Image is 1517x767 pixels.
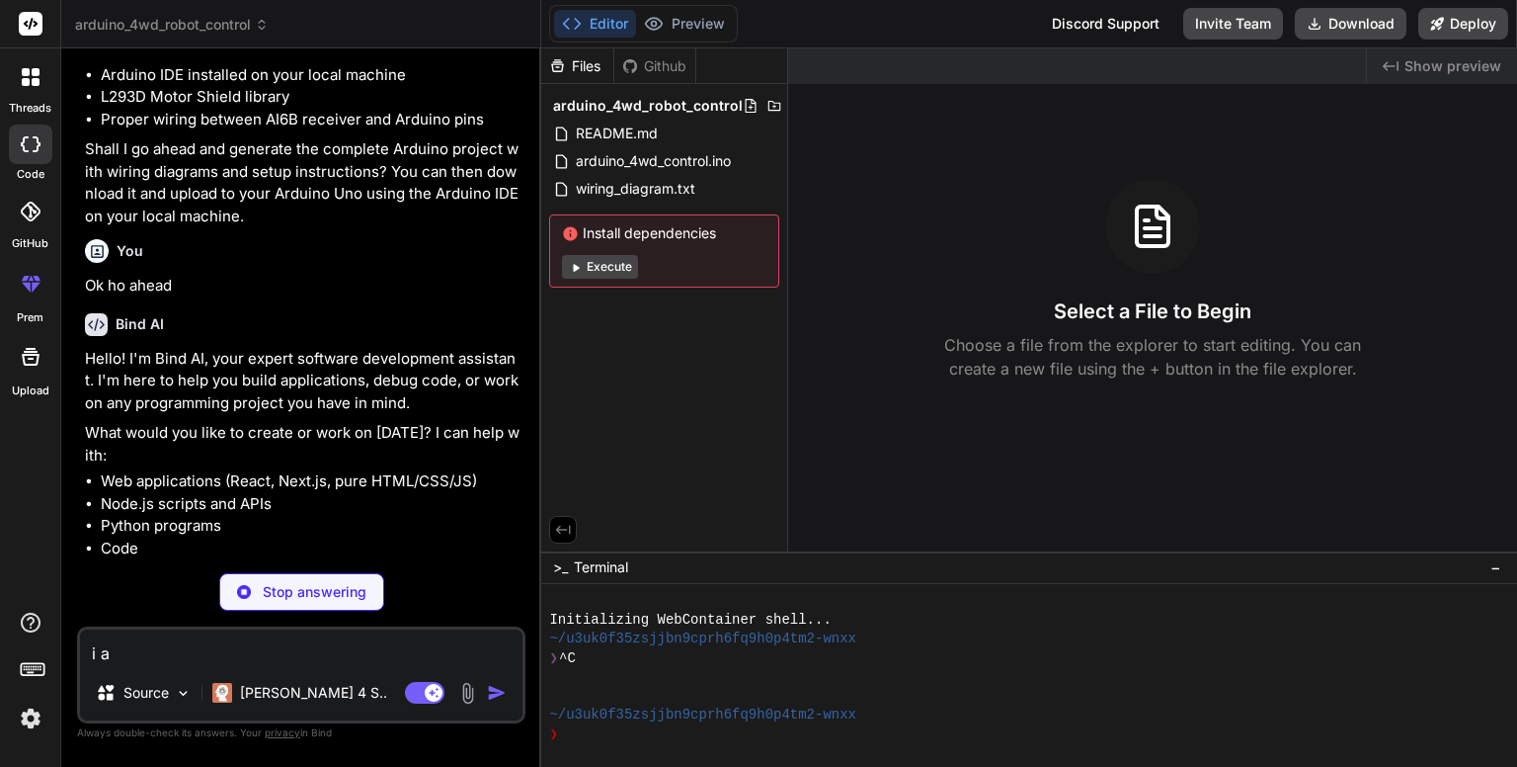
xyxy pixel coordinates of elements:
img: attachment [456,682,479,705]
label: threads [9,100,51,117]
label: Upload [12,383,49,399]
button: Execute [562,255,638,279]
p: Shall I go ahead and generate the complete Arduino project with wiring diagrams and setup instruc... [85,138,521,227]
span: Show preview [1404,56,1501,76]
div: Github [614,56,695,76]
li: L293D Motor Shield library [101,86,521,109]
p: Always double-check its answers. Your in Bind [77,724,525,742]
span: Terminal [574,557,628,577]
img: settings [14,702,47,735]
button: Invite Team [1183,8,1283,40]
span: Install dependencies [562,223,766,243]
button: Deploy [1418,8,1508,40]
h6: Bind AI [116,314,164,334]
button: Download [1295,8,1406,40]
p: Stop answering [263,582,366,602]
button: Preview [636,10,733,38]
p: [PERSON_NAME] 4 S.. [240,683,387,703]
textarea: i a [80,630,522,665]
button: Editor [554,10,636,38]
h6: You [117,241,143,261]
span: ❯ [549,725,559,744]
div: Files [541,56,613,76]
p: Source [123,683,169,703]
span: arduino_4wd_robot_control [75,15,269,35]
span: ❯ [549,649,559,668]
span: ^C [559,649,576,668]
span: privacy [265,726,300,738]
li: Arduino IDE installed on your local machine [101,64,521,87]
span: ~/u3uk0f35zsjjbn9cprh6fq9h0p4tm2-wnxx [549,630,856,648]
p: Hello! I'm Bind AI, your expert software development assistant. I'm here to help you build applic... [85,348,521,415]
img: icon [487,683,507,703]
img: Claude 4 Sonnet [212,683,232,703]
div: Discord Support [1040,8,1171,40]
img: Pick Models [175,685,192,702]
label: code [17,166,44,183]
li: Python programs [101,515,521,538]
p: What would you like to create or work on [DATE]? I can help with: [85,422,521,467]
label: GitHub [12,235,48,252]
label: prem [17,309,43,326]
span: arduino_4wd_robot_control [553,96,743,116]
span: Initializing WebContainer shell... [549,611,831,630]
span: >_ [553,557,568,577]
li: Proper wiring between AI6B receiver and Arduino pins [101,109,521,131]
li: Web applications (React, Next.js, pure HTML/CSS/JS) [101,470,521,493]
button: − [1486,552,1505,583]
p: Ok ho ahead [85,275,521,298]
p: Choose a file from the explorer to start editing. You can create a new file using the + button in... [931,333,1374,381]
li: Code [101,538,521,560]
li: Node.js scripts and APIs [101,493,521,516]
span: ~/u3uk0f35zsjjbn9cprh6fq9h0p4tm2-wnxx [549,706,856,724]
span: arduino_4wd_control.ino [574,149,733,173]
h3: Select a File to Begin [1054,298,1251,325]
span: wiring_diagram.txt [574,177,697,201]
span: README.md [574,122,660,145]
span: − [1490,557,1501,577]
